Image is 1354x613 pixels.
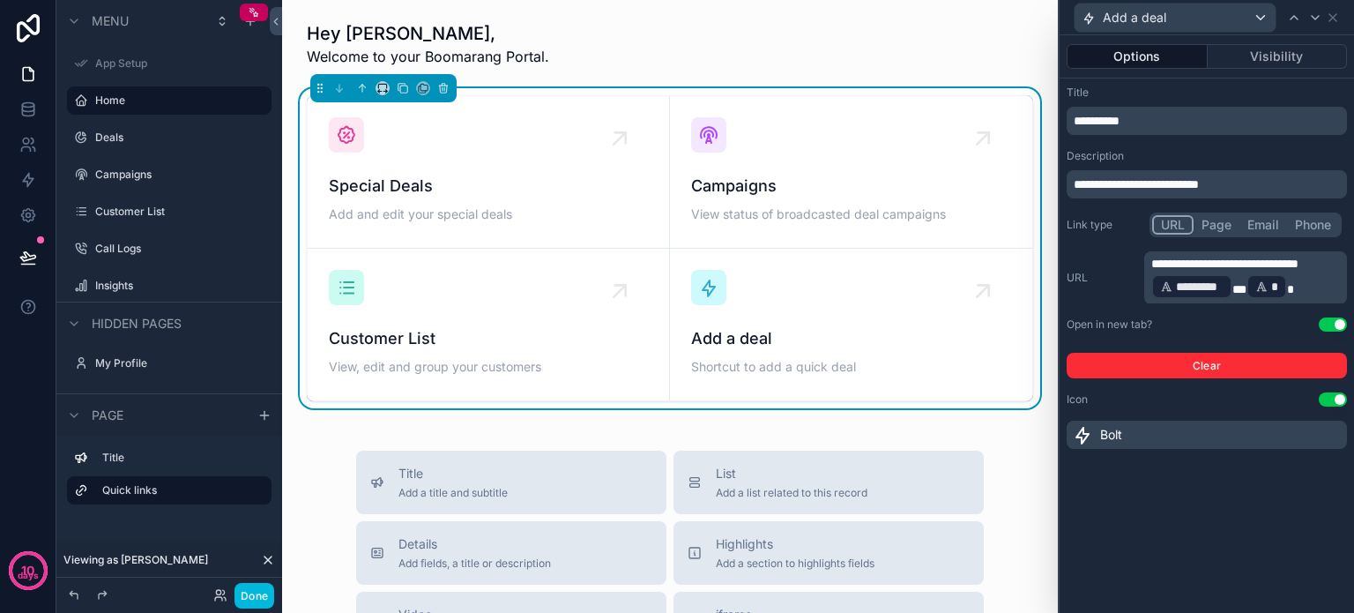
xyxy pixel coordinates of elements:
[1287,215,1339,235] button: Phone
[673,521,984,585] button: HighlightsAdd a section to highlights fields
[234,583,274,609] button: Done
[691,358,1011,376] span: Shortcut to add a quick deal
[1194,215,1239,235] button: Page
[95,242,261,256] label: Call Logs
[1067,107,1347,135] div: scrollable content
[95,168,261,182] label: Campaigns
[1067,218,1137,232] label: Link type
[1067,86,1089,100] label: Title
[95,131,261,145] label: Deals
[1067,44,1208,69] button: Options
[398,486,508,500] span: Add a title and subtitle
[1239,215,1287,235] button: Email
[356,521,666,585] button: DetailsAdd fields, a title or description
[670,249,1032,400] a: Add a dealShortcut to add a quick deal
[102,483,257,497] label: Quick links
[308,96,670,249] a: Special DealsAdd and edit your special deals
[1152,215,1194,235] button: URL
[329,358,648,376] span: View, edit and group your customers
[21,562,34,579] p: 10
[1067,318,1152,332] div: Open in new tab?
[95,279,261,293] label: Insights
[1067,353,1347,378] button: Clear
[691,326,1011,351] span: Add a deal
[716,486,867,500] span: Add a list related to this record
[1074,3,1276,33] button: Add a deal
[95,205,261,219] label: Customer List
[1144,251,1347,303] div: scrollable content
[398,465,508,482] span: Title
[1100,426,1122,444] span: Bolt
[95,56,261,71] label: App Setup
[102,451,257,465] label: Title
[92,315,182,333] span: Hidden pages
[95,356,261,370] label: My Profile
[1208,44,1348,69] button: Visibility
[1103,9,1166,26] span: Add a deal
[1067,271,1137,285] label: URL
[356,451,666,514] button: TitleAdd a title and subtitle
[56,436,282,522] div: scrollable content
[398,535,551,553] span: Details
[1067,149,1124,163] label: Description
[63,553,208,567] span: Viewing as [PERSON_NAME]
[329,326,648,351] span: Customer List
[329,174,648,198] span: Special Deals
[716,535,874,553] span: Highlights
[673,451,984,514] button: ListAdd a list related to this record
[329,206,648,223] span: Add and edit your special deals
[18,569,39,583] p: days
[1067,170,1347,198] div: scrollable content
[92,407,123,424] span: Page
[691,206,1011,223] span: View status of broadcasted deal campaigns
[716,557,874,571] span: Add a section to highlights fields
[92,12,129,30] span: Menu
[670,96,1032,249] a: CampaignsView status of broadcasted deal campaigns
[716,465,867,482] span: List
[398,557,551,571] span: Add fields, a title or description
[308,249,670,400] a: Customer ListView, edit and group your customers
[691,174,1011,198] span: Campaigns
[1067,392,1088,407] label: Icon
[95,93,261,108] label: Home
